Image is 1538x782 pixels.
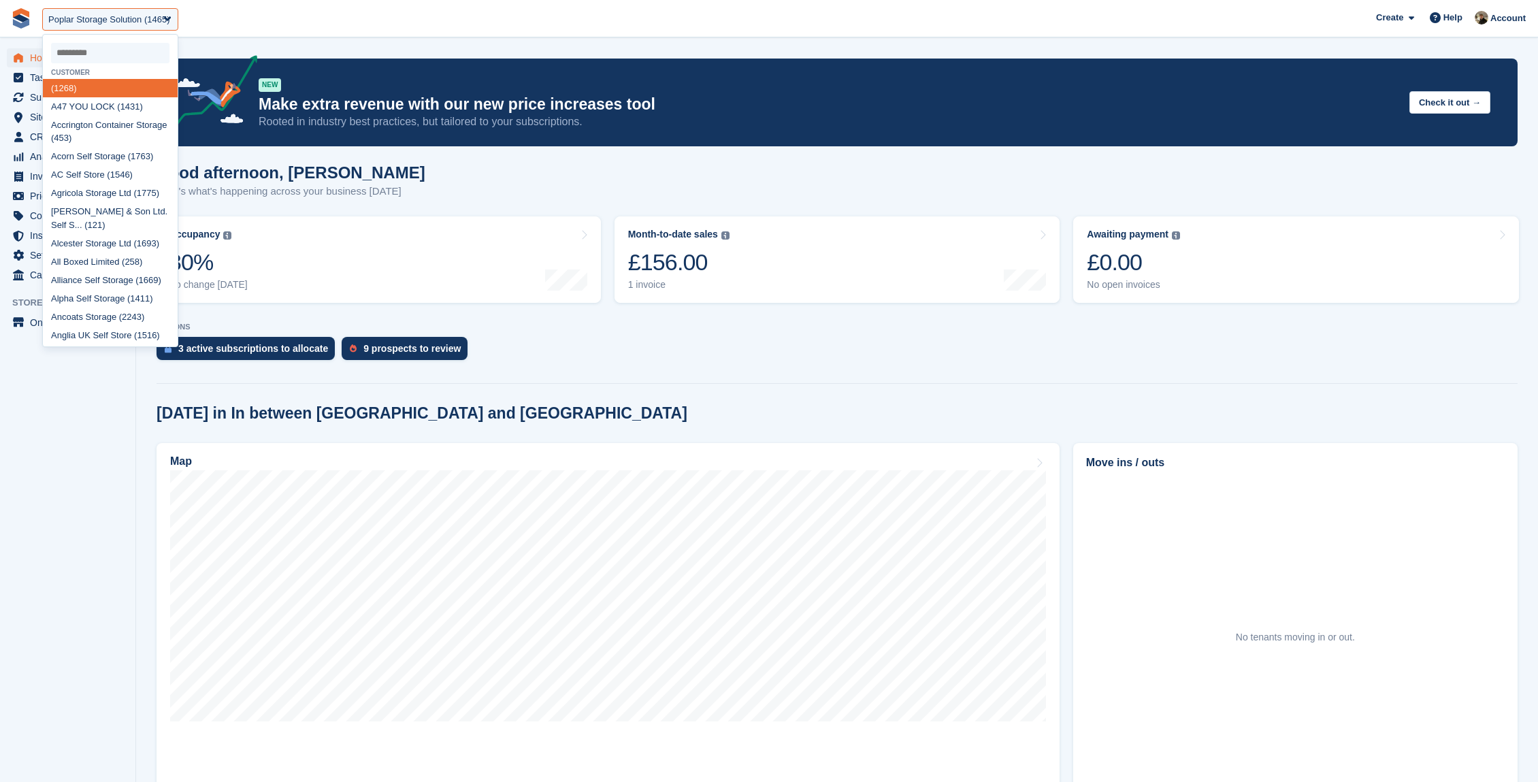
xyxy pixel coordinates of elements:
[7,186,129,206] a: menu
[43,79,178,97] div: (1268)
[30,147,112,166] span: Analytics
[7,48,129,67] a: menu
[1409,91,1490,114] button: Check it out →
[155,216,601,303] a: Occupancy 30% No change [DATE]
[43,326,178,344] div: Anglia UK Self Store (1516)
[178,343,328,354] div: 3 active subscriptions to allocate
[7,265,129,284] a: menu
[1475,11,1488,25] img: Oliver Bruce
[170,455,192,468] h2: Map
[721,231,730,240] img: icon-info-grey-7440780725fd019a000dd9b08b2336e03edf1995a4989e88bcd33f0948082b44.svg
[1087,279,1180,291] div: No open invoices
[1490,12,1526,25] span: Account
[30,313,112,332] span: Online Store
[628,229,718,240] div: Month-to-date sales
[1236,630,1355,645] div: No tenants moving in or out.
[7,206,129,225] a: menu
[43,203,178,235] div: [PERSON_NAME] & Son Ltd. Self S... (121)
[43,69,178,76] div: Customer
[223,231,231,240] img: icon-info-grey-7440780725fd019a000dd9b08b2336e03edf1995a4989e88bcd33f0948082b44.svg
[615,216,1060,303] a: Month-to-date sales £156.00 1 invoice
[43,234,178,252] div: Alcester Storage Ltd (1693)
[43,252,178,271] div: All Boxed Limited (258)
[7,313,129,332] a: menu
[43,289,178,308] div: Alpha Self Storage (1411)
[30,246,112,265] span: Settings
[43,116,178,148] div: Accrington Container Storage (453)
[342,337,474,367] a: 9 prospects to review
[157,184,425,199] p: Here's what's happening across your business [DATE]
[48,13,170,27] div: Poplar Storage Solution (1465)
[30,88,112,107] span: Subscriptions
[43,308,178,326] div: Ancoats Storage (2243)
[628,279,730,291] div: 1 invoice
[259,95,1398,114] p: Make extra revenue with our new price increases tool
[169,248,248,276] div: 30%
[7,246,129,265] a: menu
[7,226,129,245] a: menu
[169,279,248,291] div: No change [DATE]
[628,248,730,276] div: £156.00
[43,184,178,203] div: Agricola Storage Ltd (1775)
[259,114,1398,129] p: Rooted in industry best practices, but tailored to your subscriptions.
[43,97,178,116] div: A47 YOU LOCK (1431)
[7,147,129,166] a: menu
[30,48,112,67] span: Home
[7,68,129,87] a: menu
[1073,216,1519,303] a: Awaiting payment £0.00 No open invoices
[30,265,112,284] span: Capital
[30,186,112,206] span: Pricing
[7,167,129,186] a: menu
[169,229,220,240] div: Occupancy
[163,55,258,133] img: price-adjustments-announcement-icon-8257ccfd72463d97f412b2fc003d46551f7dbcb40ab6d574587a9cd5c0d94...
[1087,248,1180,276] div: £0.00
[12,296,135,310] span: Storefront
[1443,11,1462,25] span: Help
[157,404,687,423] h2: [DATE] in In between [GEOGRAPHIC_DATA] and [GEOGRAPHIC_DATA]
[7,127,129,146] a: menu
[157,323,1518,331] p: ACTIONS
[1376,11,1403,25] span: Create
[30,167,112,186] span: Invoices
[43,148,178,166] div: Acorn Self Storage (1763)
[350,344,357,353] img: prospect-51fa495bee0391a8d652442698ab0144808aea92771e9ea1ae160a38d050c398.svg
[7,88,129,107] a: menu
[259,78,281,92] div: NEW
[30,68,112,87] span: Tasks
[363,343,461,354] div: 9 prospects to review
[30,127,112,146] span: CRM
[30,108,112,127] span: Sites
[157,337,342,367] a: 3 active subscriptions to allocate
[7,108,129,127] a: menu
[30,226,112,245] span: Insurance
[30,206,112,225] span: Coupons
[43,166,178,184] div: AC Self Store (1546)
[1172,231,1180,240] img: icon-info-grey-7440780725fd019a000dd9b08b2336e03edf1995a4989e88bcd33f0948082b44.svg
[157,163,425,182] h1: Good afternoon, [PERSON_NAME]
[11,8,31,29] img: stora-icon-8386f47178a22dfd0bd8f6a31ec36ba5ce8667c1dd55bd0f319d3a0aa187defe.svg
[1087,229,1168,240] div: Awaiting payment
[1086,455,1505,471] h2: Move ins / outs
[43,271,178,289] div: Alliance Self Storage (1669)
[165,344,171,353] img: active_subscription_to_allocate_icon-d502201f5373d7db506a760aba3b589e785aa758c864c3986d89f69b8ff3...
